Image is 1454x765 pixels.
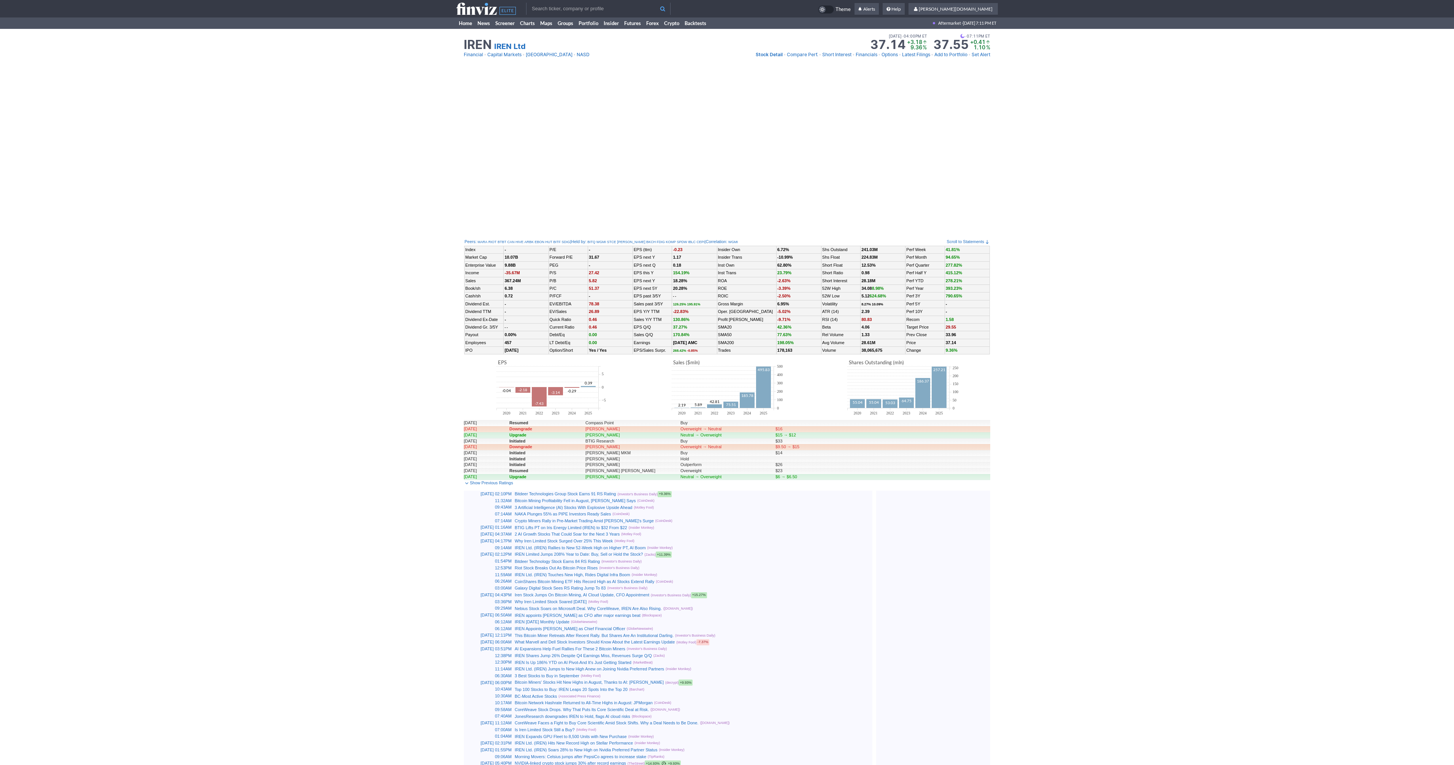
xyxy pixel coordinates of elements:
[465,239,476,244] a: Peers
[822,51,851,58] a: Short Interest
[617,240,645,245] a: [PERSON_NAME]
[504,247,506,252] b: -
[589,247,590,252] b: -
[872,286,884,291] span: 8.98%
[673,340,697,345] b: [DATE] AMC
[570,239,705,245] div: | :
[515,626,625,631] a: IREN Appoints [PERSON_NAME] as Chief Financial Officer
[464,416,724,420] img: nic2x2.gif
[498,240,506,245] a: BTBT
[504,326,507,329] small: - -
[855,3,879,15] a: Alerts
[515,721,698,725] a: CoreWeave Faces a Fight to Buy Core Scientific Amid Stock Shifts. Why a Deal Needs to Be Done.
[870,39,905,51] strong: 37.14
[465,239,570,245] div: :
[601,17,622,29] a: Insider
[515,586,606,590] a: Galaxy Digital Stock Sees RS Rating Jump To 83
[549,323,588,331] td: Current Ratio
[905,339,945,346] td: Price
[515,667,664,671] a: IREN Ltd. (IREN) Jumps to New High Anew on Joining Nvidia Preferred Partners
[515,633,674,638] a: This Bitcoin Miner Retreats After Recent Rally. But Shares Are An Institutional Darling.
[515,512,611,516] a: NAKA Plunges 55% as PIPE Investors Ready Sales
[465,261,504,269] td: Enterprise Value
[821,308,860,316] td: ATR (14)
[819,51,821,58] span: •
[787,52,818,57] span: Compare Perf.
[515,492,616,496] a: Bitdeer Technologies Group Stock Earns 91 RS Rating
[777,332,791,337] span: 77.63%
[673,255,681,259] b: 1.17
[465,277,504,285] td: Sales
[706,239,726,244] a: Correlation
[861,302,883,306] small: 8.27% 10.09%
[465,316,504,323] td: Dividend Ex-Date
[549,254,588,261] td: Forward P/E
[821,292,860,300] td: 52W Low
[986,44,990,51] span: %
[677,240,687,245] a: SPDW
[515,673,579,678] a: 3 Best Stocks to Buy in September
[549,339,588,346] td: LT Debt/Eq
[515,613,641,618] a: IREN appoints [PERSON_NAME] as CFO after major earnings beat
[515,700,653,705] a: Bitcoin Network Hashrate Returned to All-Time Highs in August: JPMorgan
[549,300,588,308] td: EV/EBITDA
[515,687,628,692] a: Top 100 Stocks to Buy: IREN Leaps 20 Spots Into the Top 20
[756,51,783,58] a: Stock Detail
[589,255,599,259] b: 31.67
[456,17,475,29] a: Home
[553,240,561,245] a: BITF
[717,331,776,339] td: SMA50
[515,754,646,759] a: Morning Movers: Celsius jumps after PepsiCo agrees to increase stake
[549,331,588,339] td: Debt/Eq
[515,579,654,584] a: CoinShares Bitcoin Mining ETF Hits Record High as AI Stocks Extend Rally
[919,6,993,12] span: [PERSON_NAME][DOMAIN_NAME]
[777,302,789,306] b: 6.95%
[905,261,945,269] td: Perf Quarter
[573,51,576,58] span: •
[673,294,676,298] small: - -
[756,52,783,57] span: Stock Detail
[728,240,738,245] a: WGMI
[777,247,789,252] b: 6.72%
[687,302,701,306] span: 195.91%
[515,606,662,611] a: Nebius Stock Soars on Microsoft Deal. Why CoreWeave, IREN Are Also Rising.
[777,309,791,314] span: -5.02%
[970,39,985,45] span: +0.41
[494,41,526,52] a: IREN Ltd
[821,254,860,261] td: Shs Float
[571,239,585,244] a: Held by
[464,487,724,491] img: nic2x2.gif
[465,246,504,254] td: Index
[589,263,590,267] b: -
[464,480,513,485] a: Show Previous Ratings
[974,44,985,51] span: 1.10
[946,278,962,283] span: 278.21%
[822,270,843,275] a: Short Ratio
[515,552,643,556] a: IREN Limited Jumps 208% Year to Date: Buy, Sell or Hold the Stock?
[697,240,705,245] a: CEPI
[661,17,682,29] a: Crypto
[861,255,878,259] b: 224.83M
[515,566,598,570] a: Riot Stock Breaks Out As Bitcoin Price Rises
[717,292,776,300] td: ROIC
[487,51,522,58] a: Capital Markets
[946,270,962,275] span: 415.12%
[861,278,875,283] b: 28.18M
[946,255,960,259] span: 94.65%
[882,51,898,58] a: Options
[946,294,962,298] span: 790.65%
[589,302,599,306] span: 78.38
[484,51,487,58] span: •
[909,3,998,15] a: [PERSON_NAME][DOMAIN_NAME]
[777,263,791,267] b: 62.80%
[687,349,698,352] span: -0.85%
[947,239,989,244] a: Scroll to Statements
[515,593,649,597] a: Iren Stock Jumps On Bitcoin Mining, AI Cloud Update, CFO Appointment
[673,247,682,252] span: -0.23
[633,300,672,308] td: Sales past 3/5Y
[673,317,689,322] span: 130.86%
[666,240,676,245] a: KOMP
[777,294,791,298] span: -2.50%
[589,325,597,329] span: 0.46
[589,332,597,337] span: 0.00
